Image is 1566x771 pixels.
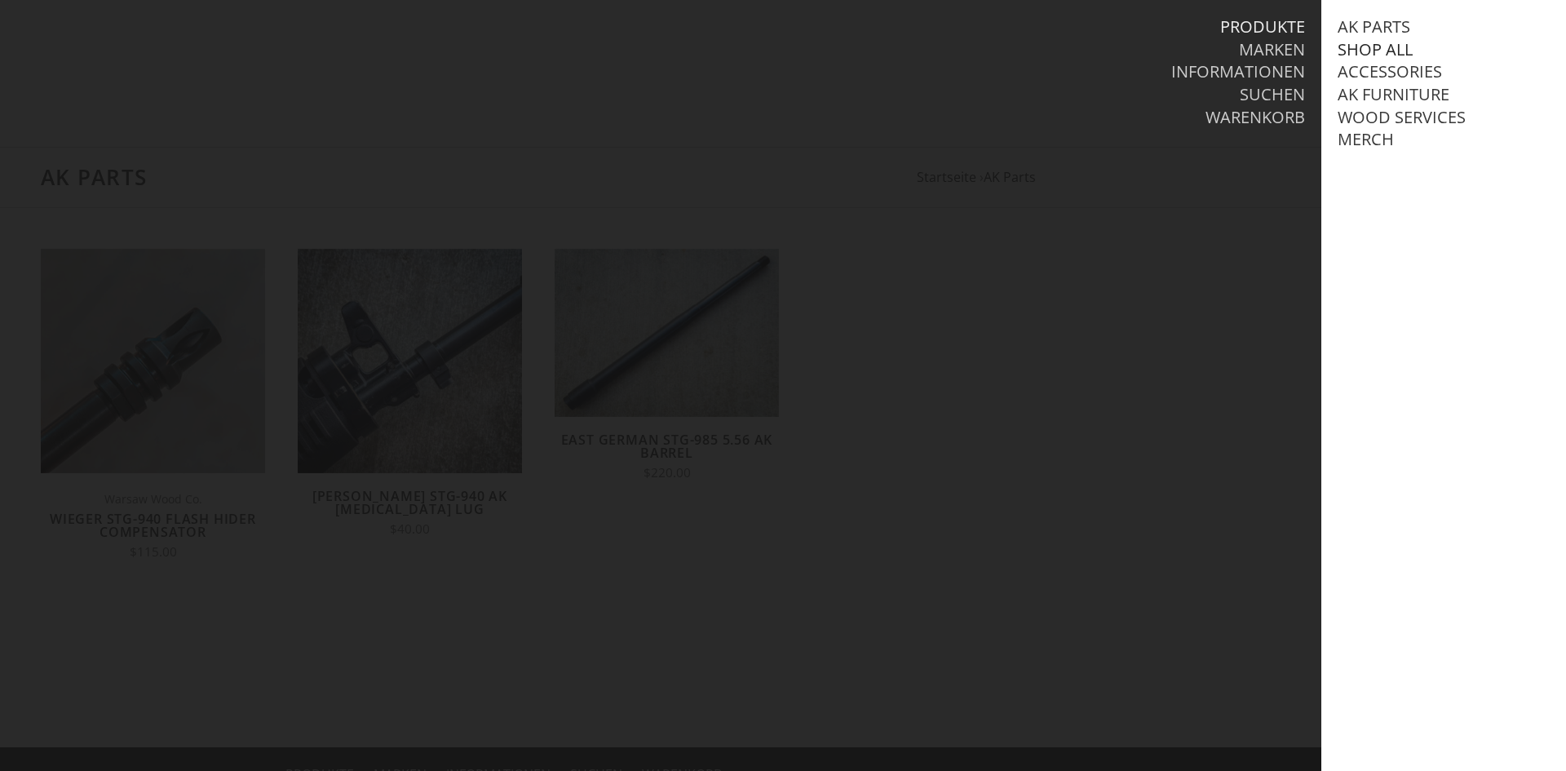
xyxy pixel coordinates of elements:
a: AK Parts [1338,16,1410,38]
a: Warenkorb [1205,107,1305,128]
a: Produkte [1220,16,1305,38]
a: Merch [1338,129,1394,150]
a: Informationen [1171,61,1305,82]
a: Shop All [1338,39,1413,60]
a: Marken [1239,39,1305,60]
a: Suchen [1240,84,1305,105]
a: Accessories [1338,61,1442,82]
a: AK Furniture [1338,84,1449,105]
a: Wood Services [1338,107,1466,128]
